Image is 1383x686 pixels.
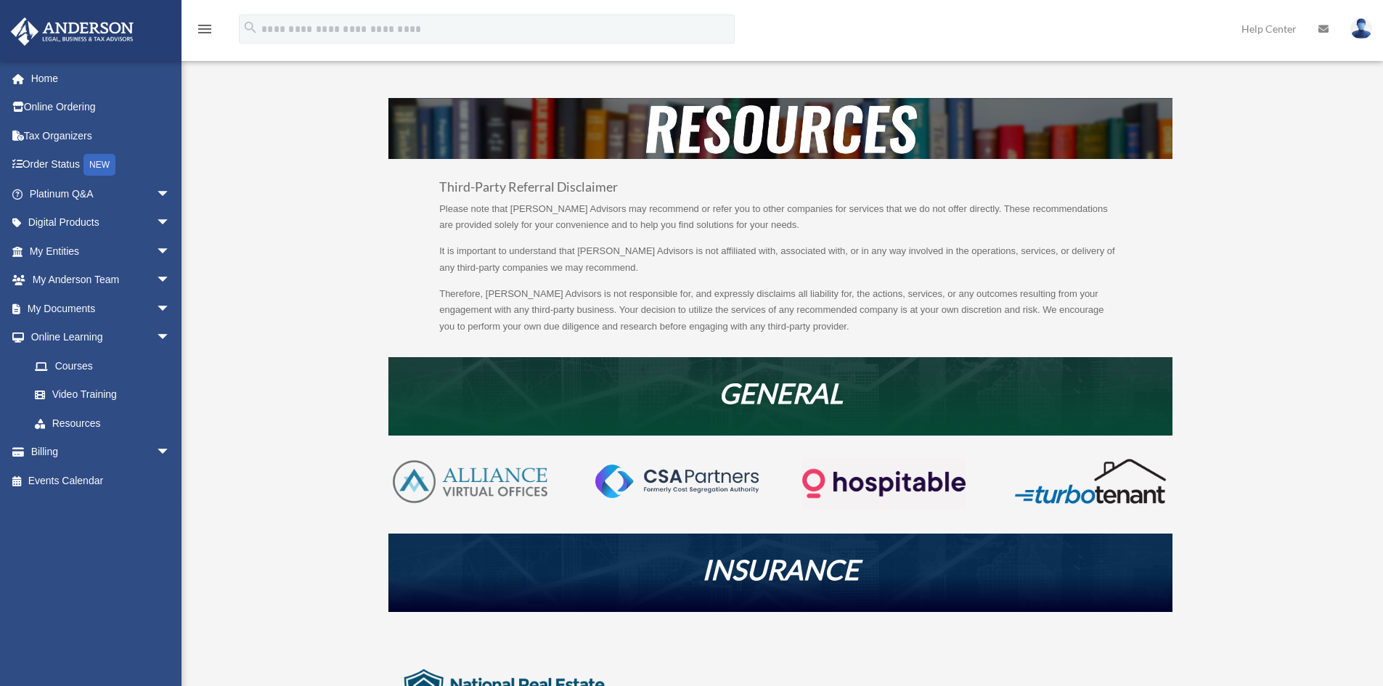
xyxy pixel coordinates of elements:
img: turbotenant [1008,457,1172,505]
a: Online Learningarrow_drop_down [10,323,192,352]
a: My Documentsarrow_drop_down [10,294,192,323]
img: User Pic [1350,18,1372,39]
h3: Third-Party Referral Disclaimer [439,181,1122,201]
a: Video Training [20,380,192,409]
a: Billingarrow_drop_down [10,438,192,467]
span: arrow_drop_down [156,294,185,324]
a: My Anderson Teamarrow_drop_down [10,266,192,295]
a: Courses [20,351,192,380]
div: NEW [83,154,115,176]
a: Order StatusNEW [10,150,192,180]
img: Logo-transparent-dark [802,457,966,510]
a: Online Ordering [10,93,192,122]
a: Events Calendar [10,466,192,495]
span: arrow_drop_down [156,208,185,238]
i: search [242,20,258,36]
a: Platinum Q&Aarrow_drop_down [10,179,192,208]
img: Anderson Advisors Platinum Portal [7,17,138,46]
a: menu [196,25,213,38]
em: INSURANCE [702,552,859,586]
span: arrow_drop_down [156,237,185,266]
i: menu [196,20,213,38]
a: Digital Productsarrow_drop_down [10,208,192,237]
img: resources-header [388,98,1172,159]
img: CSA-partners-Formerly-Cost-Segregation-Authority [595,465,759,498]
a: Resources [20,409,185,438]
a: Home [10,64,192,93]
span: arrow_drop_down [156,323,185,353]
em: GENERAL [719,376,843,409]
p: It is important to understand that [PERSON_NAME] Advisors is not affiliated with, associated with... [439,243,1122,286]
p: Therefore, [PERSON_NAME] Advisors is not responsible for, and expressly disclaims all liability f... [439,286,1122,335]
span: arrow_drop_down [156,266,185,295]
a: My Entitiesarrow_drop_down [10,237,192,266]
a: Tax Organizers [10,121,192,150]
span: arrow_drop_down [156,438,185,467]
span: arrow_drop_down [156,179,185,209]
p: Please note that [PERSON_NAME] Advisors may recommend or refer you to other companies for service... [439,201,1122,244]
img: AVO-logo-1-color [388,457,552,507]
